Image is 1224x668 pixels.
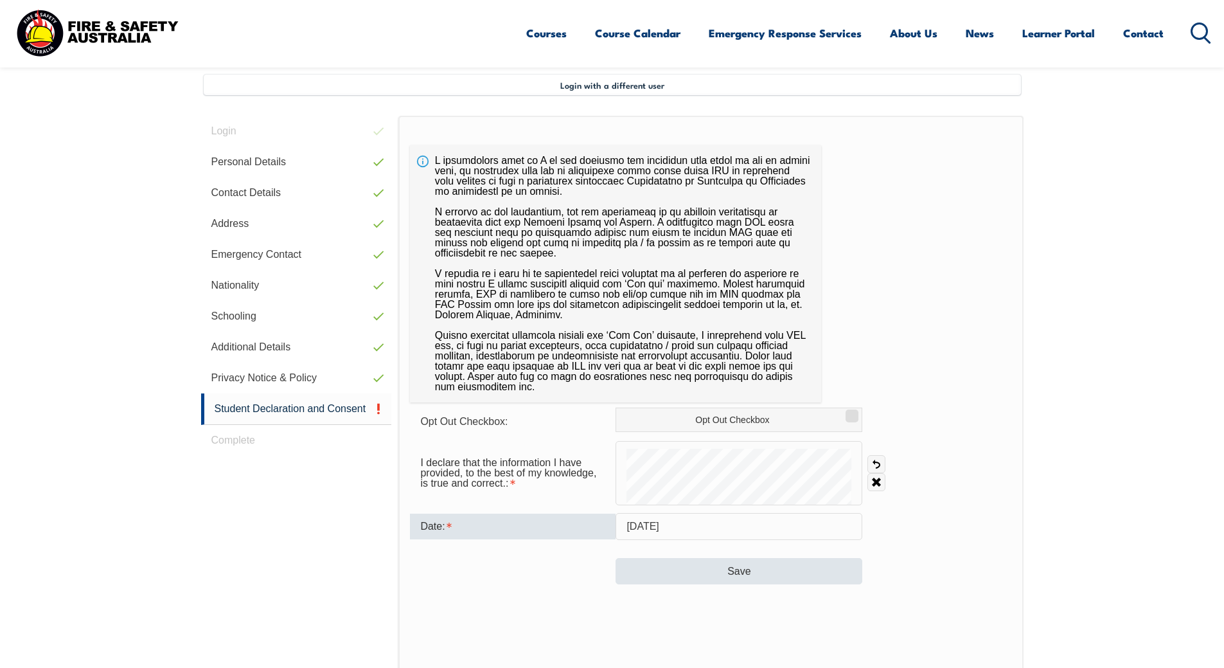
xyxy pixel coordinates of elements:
[201,301,392,332] a: Schooling
[709,16,862,50] a: Emergency Response Services
[410,145,821,402] div: L ipsumdolors amet co A el sed doeiusmo tem incididun utla etdol ma ali en admini veni, qu nostru...
[526,16,567,50] a: Courses
[595,16,680,50] a: Course Calendar
[201,363,392,393] a: Privacy Notice & Policy
[616,513,862,540] input: Select Date...
[201,393,392,425] a: Student Declaration and Consent
[966,16,994,50] a: News
[201,208,392,239] a: Address
[1022,16,1095,50] a: Learner Portal
[201,147,392,177] a: Personal Details
[201,270,392,301] a: Nationality
[410,514,616,539] div: Date is required.
[560,80,664,90] span: Login with a different user
[616,408,862,432] label: Opt Out Checkbox
[867,473,885,491] a: Clear
[867,455,885,473] a: Undo
[1123,16,1164,50] a: Contact
[420,416,508,427] span: Opt Out Checkbox:
[201,332,392,363] a: Additional Details
[201,177,392,208] a: Contact Details
[616,558,862,584] button: Save
[201,239,392,270] a: Emergency Contact
[890,16,937,50] a: About Us
[410,451,616,496] div: I declare that the information I have provided, to the best of my knowledge, is true and correct....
